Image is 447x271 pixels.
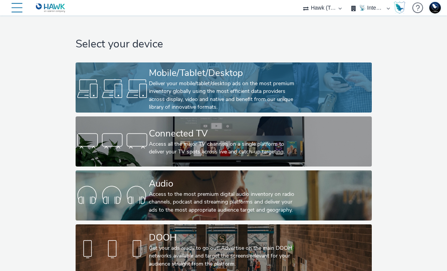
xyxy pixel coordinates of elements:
a: Hawk Academy [394,2,408,14]
img: undefined Logo [36,3,66,13]
h1: Select your device [76,37,372,52]
a: Connected TVAccess all the major TV channels on a single platform to deliver your TV spots across... [76,116,372,167]
img: Hawk Academy [394,2,405,14]
div: Connected TV [149,127,295,140]
a: Mobile/Tablet/DesktopDeliver your mobile/tablet/desktop ads on the most premium inventory globall... [76,62,372,113]
div: Access to the most premium digital audio inventory on radio channels, podcast and streaming platf... [149,190,295,214]
a: AudioAccess to the most premium digital audio inventory on radio channels, podcast and streaming ... [76,170,372,221]
img: Support Hawk [429,2,441,13]
div: Deliver your mobile/tablet/desktop ads on the most premium inventory globally using the most effi... [149,80,295,111]
div: DOOH [149,231,295,244]
div: Get your ads ready to go out! Advertise on the main DOOH networks available and target the screen... [149,244,295,268]
div: Access all the major TV channels on a single platform to deliver your TV spots across live and ca... [149,140,295,156]
div: Mobile/Tablet/Desktop [149,66,295,80]
div: Audio [149,177,295,190]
